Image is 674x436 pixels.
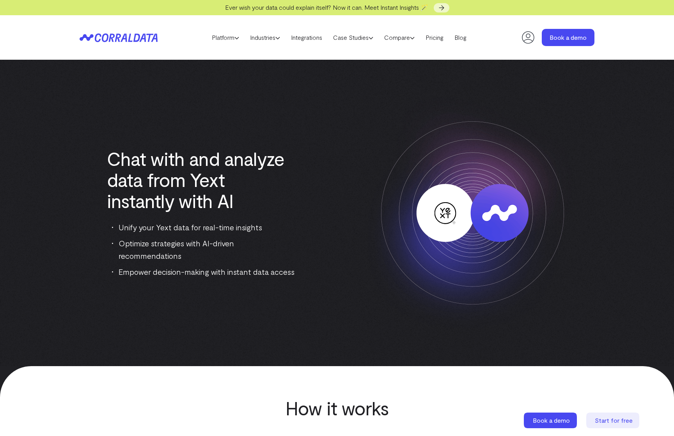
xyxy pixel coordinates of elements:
[112,237,296,262] li: Optimize strategies with AI-driven recommendations
[586,413,641,428] a: Start for free
[112,221,296,233] li: Unify your Yext data for real-time insights
[533,416,570,424] span: Book a demo
[107,148,296,211] h1: Chat with and analyze data from Yext instantly with AI
[225,4,428,11] span: Ever wish your data could explain itself? Now it can. Meet Instant Insights 🪄
[595,416,633,424] span: Start for free
[524,413,578,428] a: Book a demo
[245,32,286,43] a: Industries
[112,265,296,278] li: Empower decision-making with instant data access
[449,32,472,43] a: Blog
[542,29,594,46] a: Book a demo
[328,32,379,43] a: Case Studies
[202,397,472,418] h2: How it works
[379,32,420,43] a: Compare
[286,32,328,43] a: Integrations
[206,32,245,43] a: Platform
[420,32,449,43] a: Pricing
